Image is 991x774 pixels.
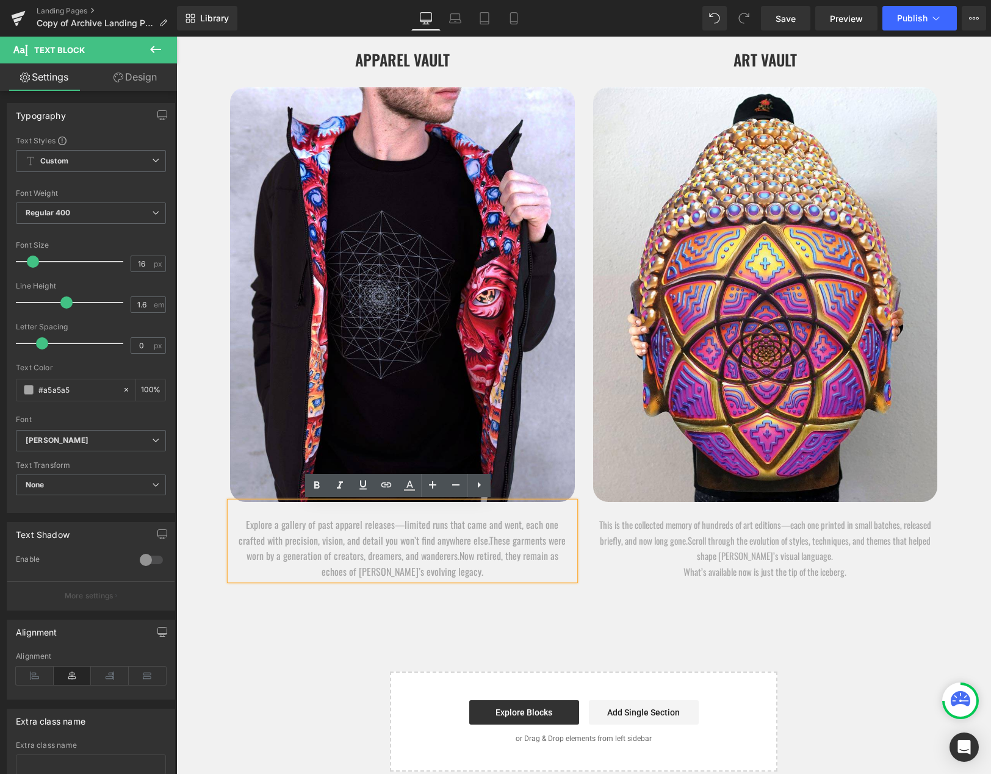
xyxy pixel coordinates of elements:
[16,709,85,726] div: Extra class name
[40,156,68,167] b: Custom
[7,581,175,610] button: More settings
[417,11,761,60] p: ART VAULT
[293,664,403,688] a: Explore Blocks
[26,480,45,489] b: None
[26,435,88,446] i: [PERSON_NAME]
[16,282,166,290] div: Line Height
[16,652,166,661] div: Alignment
[499,6,528,30] a: Mobile
[411,6,441,30] a: Desktop
[154,301,164,309] span: em
[16,104,66,121] div: Typography
[154,342,164,349] span: px
[233,698,582,706] p: or Drag & Drop elements from left sidebar
[16,554,128,567] div: Enable
[154,260,164,268] span: px
[38,383,117,396] input: Color
[91,63,179,91] a: Design
[702,6,727,30] button: Undo
[60,481,392,543] p: Explore a gallery of past apparel releases—limited runs that came and went, each one crafted with...
[16,620,57,637] div: Alignment
[54,11,398,60] p: APPAREL VAULT
[815,6,877,30] a: Preview
[200,13,229,24] span: Library
[962,6,986,30] button: More
[897,13,928,23] span: Publish
[16,364,166,372] div: Text Color
[423,481,755,511] span: This is the collected memory of hundreds of art editions—each one printed in small batches, relea...
[511,497,754,526] span: Scroll through the evolution of styles, techniques, and themes that helped shape [PERSON_NAME]’s ...
[507,528,670,542] span: What’s available now is just the tip of the iceberg.
[65,590,114,601] p: More settings
[470,6,499,30] a: Tablet
[16,523,70,540] div: Text Shadow
[16,323,166,331] div: Letter Spacing
[136,379,165,401] div: %
[882,6,957,30] button: Publish
[177,6,237,30] a: New Library
[16,135,166,145] div: Text Styles
[70,496,390,527] span: These garments were worn by a generation of creators, dreamers, and wanderers.
[830,12,863,25] span: Preview
[34,45,85,55] span: Text Block
[441,6,470,30] a: Laptop
[26,208,71,217] b: Regular 400
[37,18,154,28] span: Copy of Archive Landing Page
[16,415,166,424] div: Font
[16,189,166,198] div: Font Weight
[16,241,166,249] div: Font Size
[950,733,979,762] div: Open Intercom Messenger
[16,741,166,750] div: Extra class name
[16,461,166,470] div: Text Transform
[145,512,382,542] span: Now retired, they remain as echoes of [PERSON_NAME]’s evolving legacy.
[37,6,177,16] a: Landing Pages
[413,664,522,688] a: Add Single Section
[776,12,796,25] span: Save
[732,6,756,30] button: Redo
